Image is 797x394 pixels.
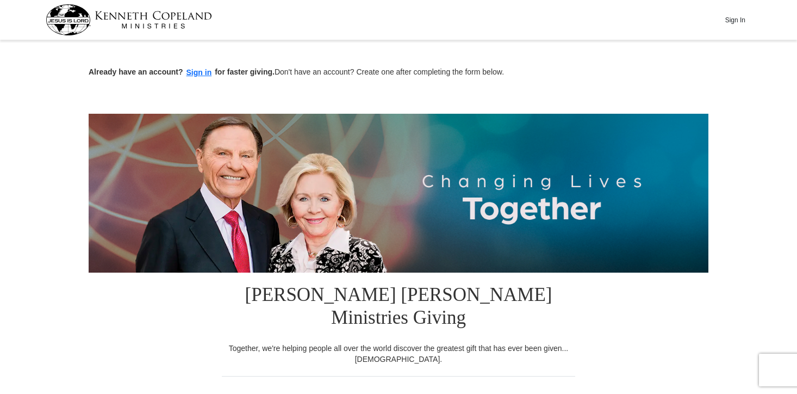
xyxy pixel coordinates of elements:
[89,66,708,79] p: Don't have an account? Create one after completing the form below.
[89,67,275,76] strong: Already have an account? for faster giving.
[222,343,575,365] div: Together, we're helping people all over the world discover the greatest gift that has ever been g...
[719,11,751,28] button: Sign In
[46,4,212,35] img: kcm-header-logo.svg
[222,273,575,343] h1: [PERSON_NAME] [PERSON_NAME] Ministries Giving
[183,66,215,79] button: Sign in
